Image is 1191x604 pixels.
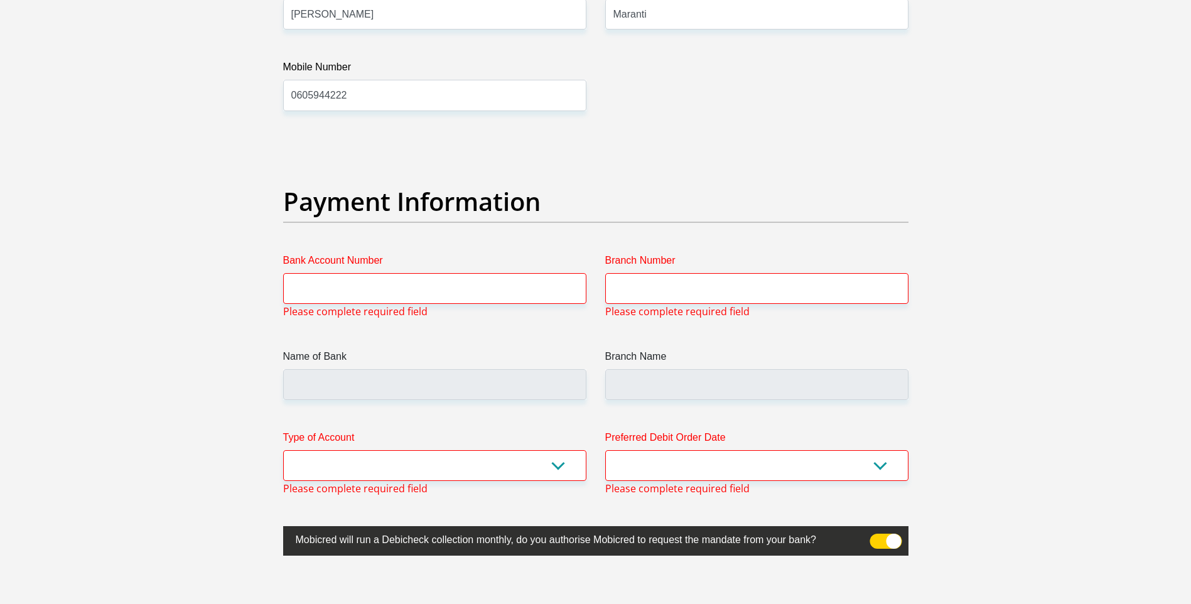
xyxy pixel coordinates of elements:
[605,349,908,369] label: Branch Name
[283,186,908,217] h2: Payment Information
[283,526,846,551] label: Mobicred will run a Debicheck collection monthly, do you authorise Mobicred to request the mandat...
[283,369,586,400] input: Name of Bank
[283,60,586,80] label: Mobile Number
[605,369,908,400] input: Branch Name
[605,304,750,319] span: Please complete required field
[283,481,428,496] span: Please complete required field
[283,430,586,450] label: Type of Account
[605,273,908,304] input: Branch Number
[283,304,428,319] span: Please complete required field
[605,253,908,273] label: Branch Number
[283,273,586,304] input: Bank Account Number
[283,349,586,369] label: Name of Bank
[283,253,586,273] label: Bank Account Number
[283,80,586,111] input: Mobile Number
[605,481,750,496] span: Please complete required field
[605,430,908,450] label: Preferred Debit Order Date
